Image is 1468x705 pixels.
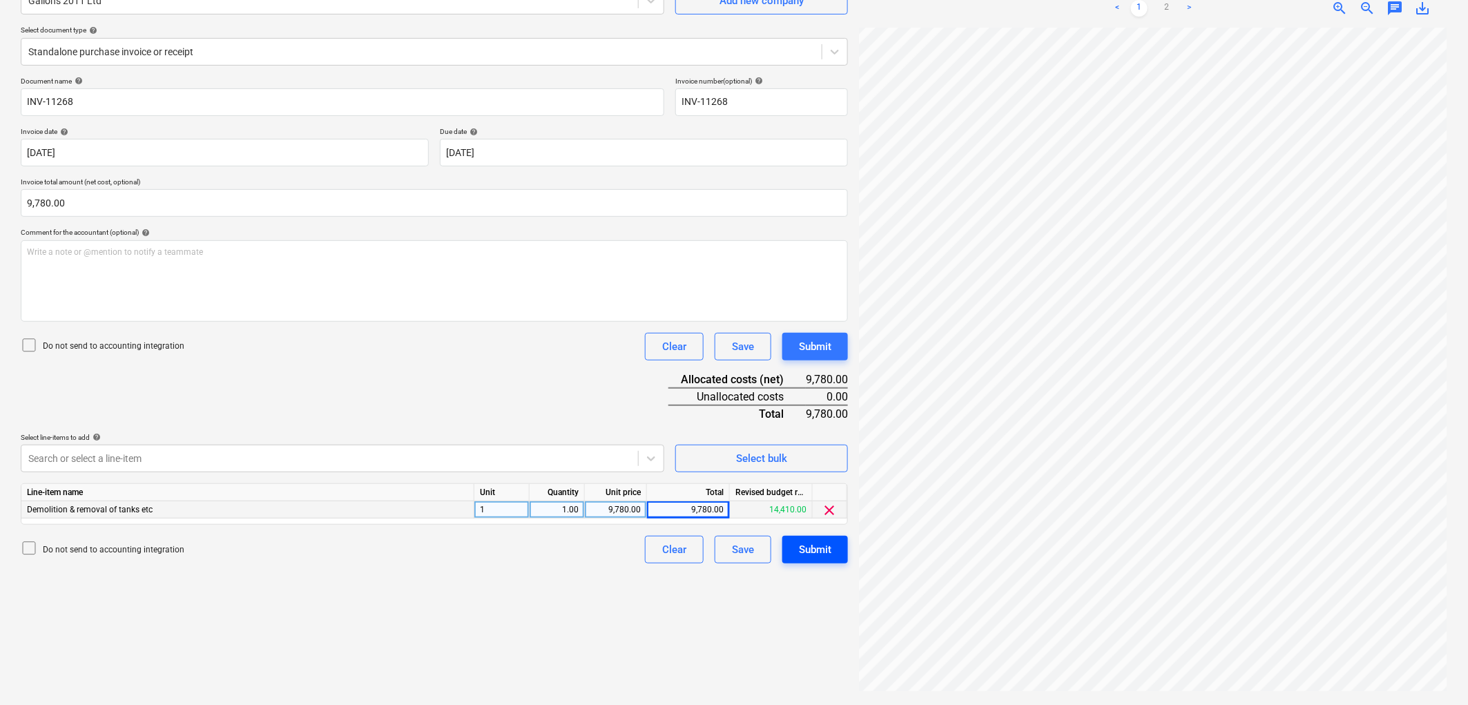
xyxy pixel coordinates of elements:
iframe: Chat Widget [1399,639,1468,705]
div: Quantity [530,484,585,501]
div: 1.00 [535,501,579,519]
p: Do not send to accounting integration [43,340,184,352]
button: Save [715,333,771,360]
div: Save [732,338,754,356]
span: help [57,128,68,136]
button: Submit [782,333,848,360]
div: 9,780.00 [647,501,730,519]
span: help [139,229,150,237]
button: Submit [782,536,848,563]
div: Select bulk [736,450,787,467]
div: 0.00 [806,388,848,405]
span: Demolition & removal of tanks etc [27,505,153,514]
span: help [90,433,101,441]
p: Do not send to accounting integration [43,544,184,556]
div: 9,780.00 [806,405,848,422]
input: Invoice total amount (net cost, optional) [21,189,848,217]
div: Invoice number (optional) [675,77,848,86]
div: Clear [662,338,686,356]
div: Comment for the accountant (optional) [21,228,848,237]
div: Line-item name [21,484,474,501]
div: Select line-items to add [21,433,664,442]
div: Unit price [585,484,647,501]
span: help [752,77,763,85]
div: 14,410.00 [730,501,813,519]
div: Unit [474,484,530,501]
div: Allocated costs (net) [668,371,806,388]
div: Select document type [21,26,848,35]
div: Invoice date [21,127,429,136]
button: Clear [645,333,704,360]
div: Total [668,405,806,422]
div: 9,780.00 [590,501,641,519]
div: 1 [474,501,530,519]
input: Invoice number [675,88,848,116]
div: Clear [662,541,686,559]
span: help [86,26,97,35]
button: Select bulk [675,445,848,472]
div: Unallocated costs [668,388,806,405]
div: Total [647,484,730,501]
span: clear [822,502,838,519]
input: Due date not specified [440,139,848,166]
div: Submit [799,541,831,559]
button: Save [715,536,771,563]
span: help [467,128,478,136]
div: 9,780.00 [806,371,848,388]
div: Revised budget remaining [730,484,813,501]
input: Invoice date not specified [21,139,429,166]
div: Save [732,541,754,559]
button: Clear [645,536,704,563]
div: Submit [799,338,831,356]
p: Invoice total amount (net cost, optional) [21,177,848,189]
input: Document name [21,88,664,116]
div: Due date [440,127,848,136]
div: Document name [21,77,664,86]
span: help [72,77,83,85]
